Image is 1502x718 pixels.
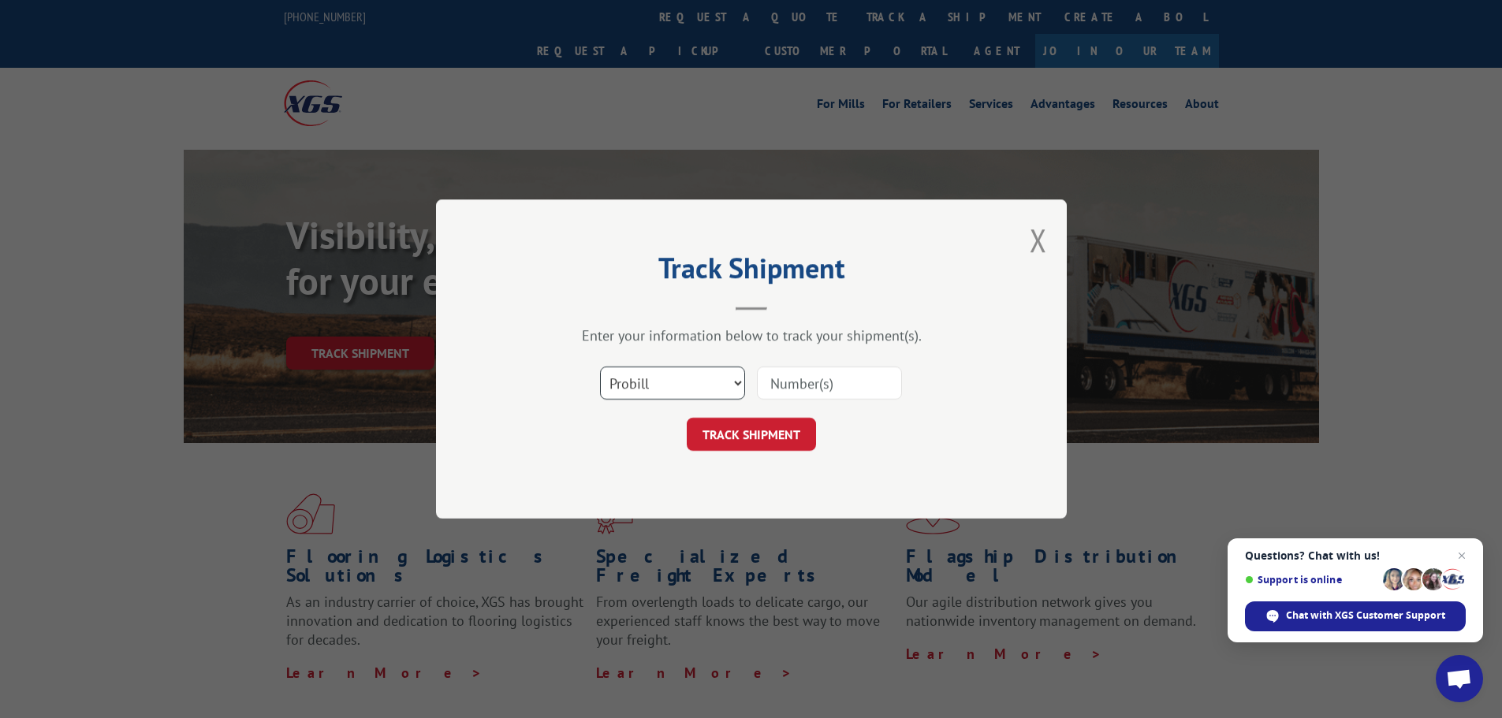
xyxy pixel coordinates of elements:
[1245,601,1466,631] div: Chat with XGS Customer Support
[1286,608,1445,623] span: Chat with XGS Customer Support
[1030,219,1047,261] button: Close modal
[515,257,988,287] h2: Track Shipment
[1436,655,1483,702] div: Open chat
[687,418,816,451] button: TRACK SHIPMENT
[757,366,902,400] input: Number(s)
[515,326,988,344] div: Enter your information below to track your shipment(s).
[1452,546,1471,565] span: Close chat
[1245,549,1466,562] span: Questions? Chat with us!
[1245,574,1377,586] span: Support is online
